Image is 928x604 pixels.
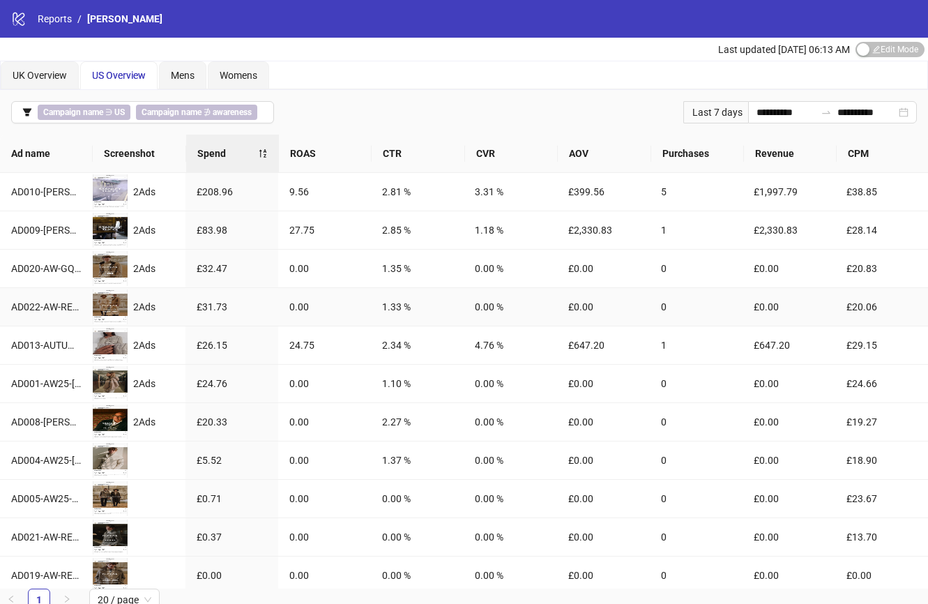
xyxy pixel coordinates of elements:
div: £24.76 [197,376,267,391]
button: Campaign name ∋ USCampaign name ∌ awareness [11,101,274,123]
span: Screenshot [104,146,174,161]
div: 0 [661,491,731,506]
div: 2.85 % [382,222,452,238]
div: £0.00 [568,261,639,276]
span: 2 Ads [133,263,155,274]
div: AD008-[PERSON_NAME]-STATIC_EN_IMG_CASHMERE_CP_24092025_M_NSE_SC24_USP17_TUCCI_ [11,414,82,430]
div: £0.00 [754,414,824,430]
span: 2 Ads [133,378,155,389]
div: 24.75 [289,338,360,353]
div: AD004-AW25-[GEOGRAPHIC_DATA]-MW_EN_IMG__CP_28082025_M_CC_SC24_USP10_AW25_ [11,453,82,468]
span: CTR [383,146,453,161]
div: AD005-AW25-VIENNA-DUEL_EN_IMG__CP_28082025_ALLG_CC_SC24_USP10_AW25_ [11,491,82,506]
div: 0.00 % [475,568,545,583]
div: £0.00 [568,529,639,545]
div: £28.14 [846,222,917,238]
div: AD013-AUTUMN-ESSENTIALS_EN_VID_CASHMERE_CP_02102025_F_NSE_SC1_USP10_AW25_ [11,338,82,353]
th: ROAS [279,135,372,173]
b: Campaign name [43,107,103,117]
div: 9.56 [289,184,360,199]
div: 0.00 [289,453,360,468]
th: CVR [465,135,558,173]
div: 4.76 % [475,338,545,353]
div: AD009-[PERSON_NAME]-VIDEO-V1_EN_VID_CASHMERE_CP_24092025_M_CC_SC24_USP17_TUCCI_ [11,222,82,238]
div: 0 [661,376,731,391]
div: £26.15 [197,338,267,353]
div: £0.00 [846,568,917,583]
div: £24.66 [846,376,917,391]
div: 0.00 % [475,299,545,315]
div: £647.20 [754,338,824,353]
div: 0 [661,414,731,430]
div: £23.67 [846,491,917,506]
div: £0.00 [754,529,824,545]
span: 2 Ads [133,301,155,312]
div: 0.00 [289,261,360,276]
div: £0.00 [754,261,824,276]
div: £32.47 [197,261,267,276]
span: left [7,595,15,603]
div: £18.90 [846,453,917,468]
div: 1 [661,338,731,353]
span: Revenue [755,146,826,161]
span: Womens [220,70,257,81]
div: £0.00 [754,376,824,391]
span: CPM [848,146,918,161]
span: right [63,595,71,603]
div: £2,330.83 [754,222,824,238]
th: AOV [558,135,651,173]
div: £2,330.83 [568,222,639,238]
div: £0.00 [197,568,267,583]
div: 0.00 [289,414,360,430]
div: £0.00 [754,299,824,315]
div: £399.56 [568,184,639,199]
div: 0.00 [289,376,360,391]
div: £13.70 [846,529,917,545]
div: £83.98 [197,222,267,238]
span: Purchases [662,146,733,161]
div: 2.27 % [382,414,452,430]
div: £5.52 [197,453,267,468]
div: £208.96 [197,184,267,199]
b: US [114,107,125,117]
div: 0 [661,568,731,583]
div: 1 [661,222,731,238]
b: awareness [213,107,252,117]
div: £0.00 [568,453,639,468]
div: 27.75 [289,222,360,238]
span: 2 Ads [133,416,155,428]
div: £0.37 [197,529,267,545]
div: 1.33 % [382,299,452,315]
div: 1.35 % [382,261,452,276]
div: £647.20 [568,338,639,353]
div: 0.00 [289,568,360,583]
div: £38.85 [846,184,917,199]
span: Mens [171,70,195,81]
span: 2 Ads [133,340,155,351]
div: 0.00 % [475,453,545,468]
div: 0.00 % [382,529,452,545]
span: ∌ [136,105,257,120]
li: / [77,11,82,27]
div: 0.00 % [475,529,545,545]
div: £0.00 [754,453,824,468]
div: 0.00 % [475,491,545,506]
div: 0.00 % [475,376,545,391]
div: 0.00 [289,529,360,545]
div: AD021-AW-REVIEWS-TESTIMONIAL-MW_EN_IMG_CASHMERE_CP_02102025_M_NSE_SC9_USP10_AW25_ [11,529,82,545]
span: ∋ [38,105,130,120]
div: £0.00 [754,491,824,506]
th: CTR [372,135,464,173]
th: Screenshot [93,135,185,173]
div: 0.00 [289,491,360,506]
div: £0.00 [568,414,639,430]
span: 2 Ads [133,225,155,236]
div: 0.00 [289,299,360,315]
div: 1.10 % [382,376,452,391]
div: 0 [661,529,731,545]
div: 2.81 % [382,184,452,199]
span: to [821,107,832,118]
div: £20.83 [846,261,917,276]
span: AOV [569,146,639,161]
div: 1.18 % [475,222,545,238]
